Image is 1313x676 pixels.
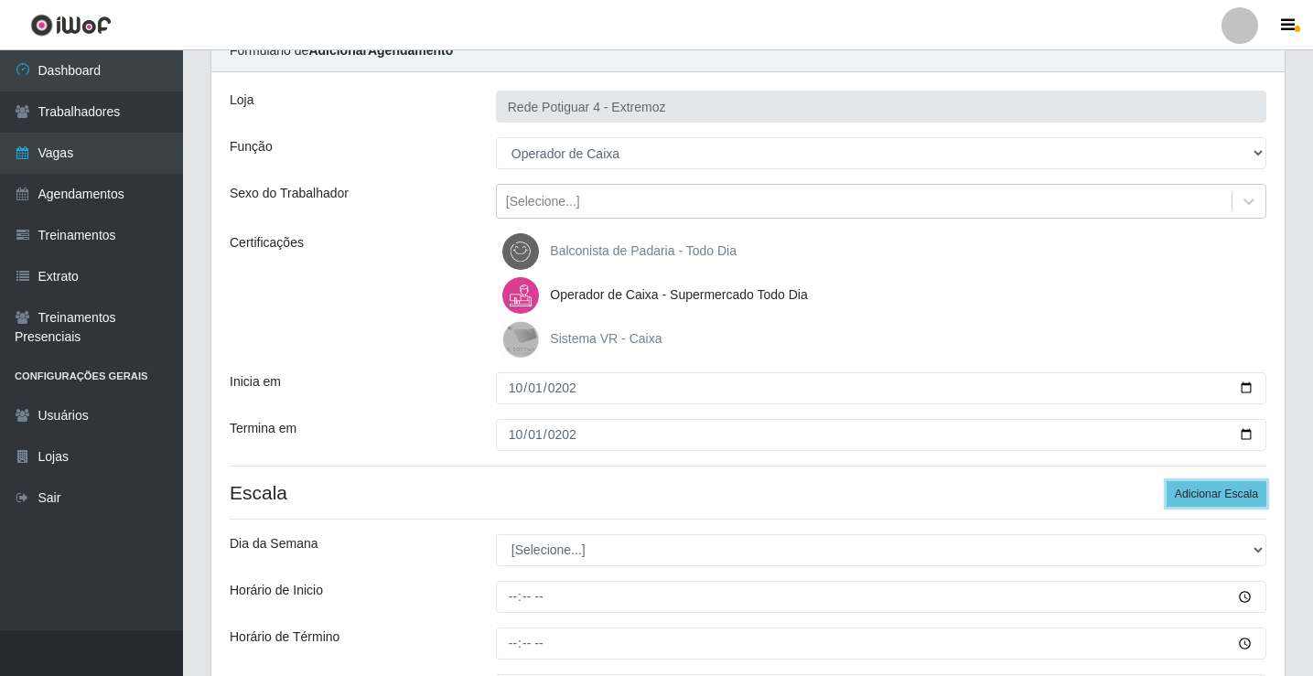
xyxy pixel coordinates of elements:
label: Termina em [230,419,296,438]
label: Sexo do Trabalhador [230,184,349,203]
img: CoreUI Logo [30,14,112,37]
label: Inicia em [230,372,281,392]
span: Balconista de Padaria - Todo Dia [550,243,737,258]
label: Certificações [230,233,304,252]
span: Sistema VR - Caixa [550,331,662,346]
input: 00/00/0000 [496,372,1266,404]
input: 00/00/0000 [496,419,1266,451]
img: Operador de Caixa - Supermercado Todo Dia [502,277,546,314]
label: Horário de Término [230,628,339,647]
span: Operador de Caixa - Supermercado Todo Dia [550,287,807,302]
label: Horário de Inicio [230,581,323,600]
input: 00:00 [496,628,1266,660]
img: Balconista de Padaria - Todo Dia [502,233,546,270]
label: Função [230,137,273,156]
img: Sistema VR - Caixa [502,321,546,358]
button: Adicionar Escala [1167,481,1266,507]
input: 00:00 [496,581,1266,613]
strong: Adicionar Agendamento [308,43,453,58]
div: [Selecione...] [506,192,580,211]
label: Loja [230,91,253,110]
label: Dia da Semana [230,534,318,553]
div: Formulário de [211,30,1285,72]
h4: Escala [230,481,1266,504]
